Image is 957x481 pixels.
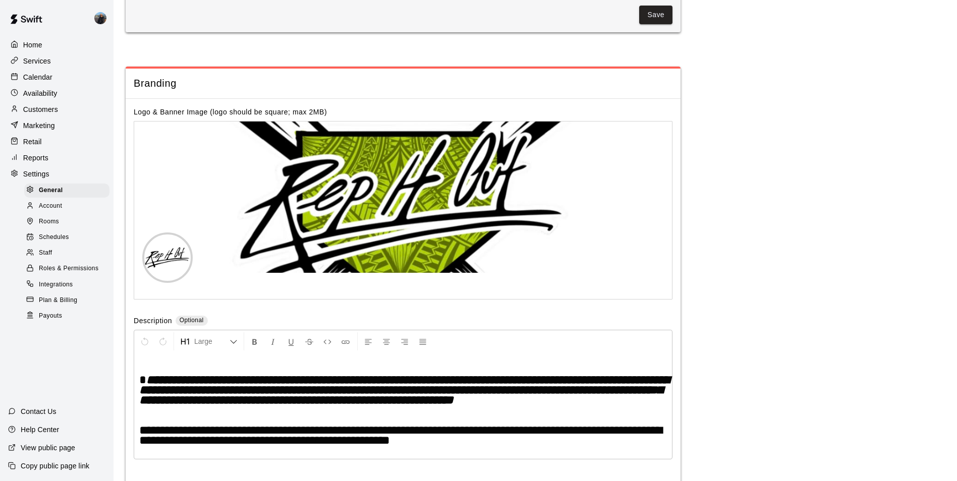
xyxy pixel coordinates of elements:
button: Formatting Options [176,332,242,350]
a: Rooms [24,214,114,230]
a: Staff [24,246,114,261]
button: Save [639,6,672,24]
p: Availability [23,88,58,98]
div: Schedules [24,230,109,245]
div: Account [24,199,109,213]
div: Payouts [24,309,109,323]
p: Marketing [23,121,55,131]
a: General [24,183,114,198]
button: Insert Link [337,332,354,350]
button: Format Underline [283,332,300,350]
p: View public page [21,443,75,453]
span: Plan & Billing [39,295,77,306]
span: Branding [134,77,672,90]
div: General [24,184,109,198]
a: Payouts [24,308,114,324]
p: Retail [23,137,42,147]
a: Availability [8,86,105,101]
p: Reports [23,153,48,163]
a: Retail [8,134,105,149]
div: Rooms [24,215,109,229]
label: Description [134,316,172,327]
label: Logo & Banner Image (logo should be square; max 2MB) [134,108,327,116]
a: Home [8,37,105,52]
button: Right Align [396,332,413,350]
a: Roles & Permissions [24,261,114,277]
div: Staff [24,246,109,260]
span: Schedules [39,232,69,243]
button: Left Align [360,332,377,350]
p: Help Center [21,425,59,435]
span: Rooms [39,217,59,227]
button: Undo [136,332,153,350]
a: Account [24,198,114,214]
span: Roles & Permissions [39,264,98,274]
a: Integrations [24,277,114,292]
p: Copy public page link [21,461,89,471]
p: Home [23,40,42,50]
img: Coach Cruz [94,12,106,24]
a: Marketing [8,118,105,133]
div: Roles & Permissions [24,262,109,276]
span: Payouts [39,311,62,321]
p: Contact Us [21,406,57,416]
a: Services [8,53,105,69]
p: Settings [23,169,49,179]
a: Customers [8,102,105,117]
span: Optional [180,317,204,324]
span: Account [39,201,62,211]
button: Format Strikethrough [301,332,318,350]
div: Integrations [24,278,109,292]
button: Redo [154,332,172,350]
div: Coach Cruz [92,8,114,28]
button: Justify Align [414,332,431,350]
a: Plan & Billing [24,292,114,308]
span: General [39,186,63,196]
button: Center Align [378,332,395,350]
a: Settings [8,166,105,182]
span: Large Heading [194,336,230,346]
a: Schedules [24,230,114,246]
div: Plan & Billing [24,293,109,308]
span: Staff [39,248,52,258]
p: Calendar [23,72,52,82]
p: Customers [23,104,58,114]
a: Calendar [8,70,105,85]
p: Services [23,56,51,66]
button: Format Italics [264,332,282,350]
a: Reports [8,150,105,165]
span: Integrations [39,280,73,290]
button: Insert Code [319,332,336,350]
button: Format Bold [246,332,263,350]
